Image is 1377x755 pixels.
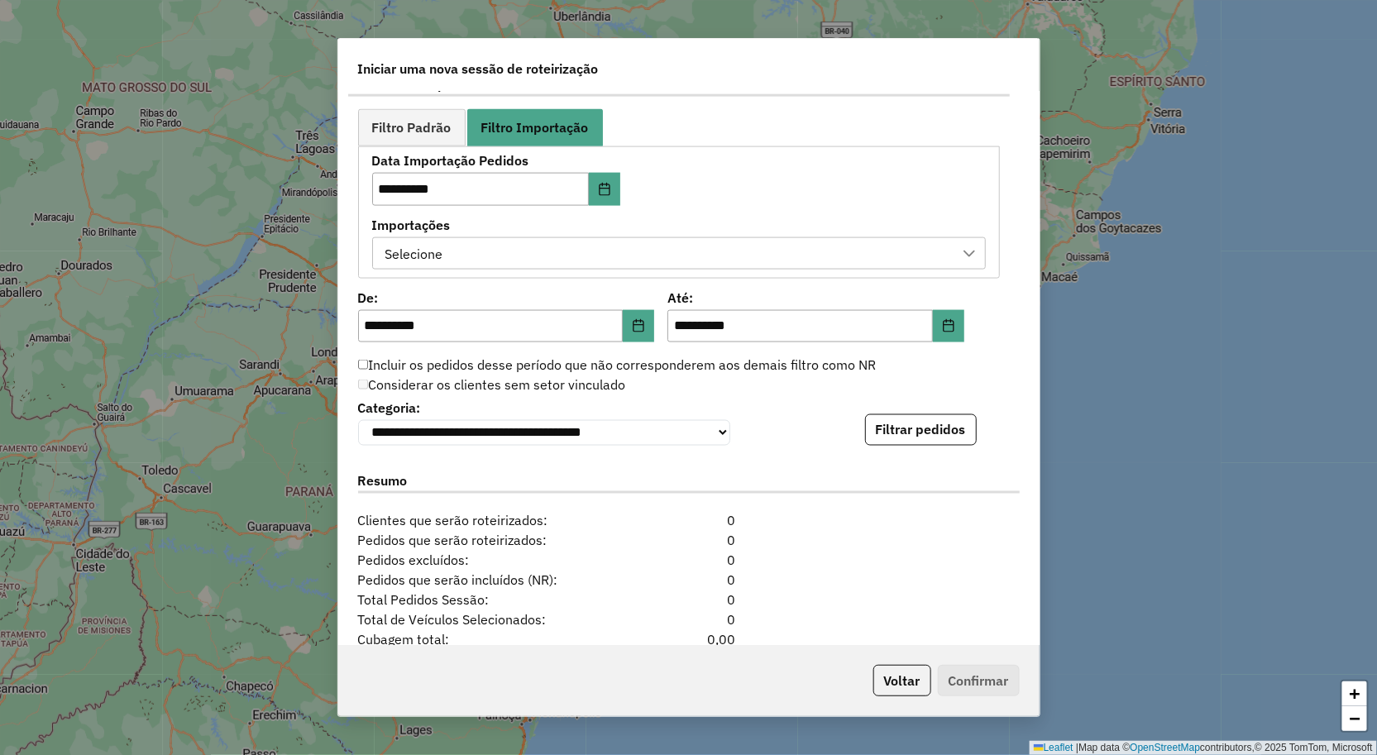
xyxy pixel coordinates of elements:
[372,121,452,134] span: Filtro Padrão
[348,511,632,531] span: Clientes que serão roteirizados:
[380,238,449,270] div: Selecione
[358,471,1020,494] label: Resumo
[492,79,673,92] span: (é necessário utilizar ao menos 1 filtro)
[1034,742,1073,753] a: Leaflet
[632,531,745,551] div: 0
[348,571,632,590] span: Pedidos que serão incluídos (NR):
[1342,681,1367,706] a: Zoom in
[632,511,745,531] div: 0
[933,310,964,343] button: Choose Date
[1350,683,1360,704] span: +
[667,288,964,308] label: Até:
[1131,742,1201,753] a: OpenStreetMap
[348,551,632,571] span: Pedidos excluídos:
[348,610,632,630] span: Total de Veículos Selecionados:
[623,310,654,343] button: Choose Date
[589,173,620,206] button: Choose Date
[632,551,745,571] div: 0
[865,414,977,446] button: Filtrar pedidos
[348,630,632,650] span: Cubagem total:
[358,375,626,394] label: Considerar os clientes sem setor vinculado
[1350,708,1360,729] span: −
[632,610,745,630] div: 0
[358,355,877,375] label: Incluir os pedidos desse período que não corresponderem aos demais filtro como NR
[632,630,745,650] div: 0,00
[632,590,745,610] div: 0
[358,59,599,79] span: Iniciar uma nova sessão de roteirização
[358,380,369,390] input: Considerar os clientes sem setor vinculado
[372,151,628,170] label: Data Importação Pedidos
[481,121,589,134] span: Filtro Importação
[632,571,745,590] div: 0
[1030,741,1377,755] div: Map data © contributors,© 2025 TomTom, Microsoft
[372,215,986,235] label: Importações
[358,398,730,418] label: Categoria:
[348,531,632,551] span: Pedidos que serão roteirizados:
[348,590,632,610] span: Total Pedidos Sessão:
[873,665,931,696] button: Voltar
[1342,706,1367,731] a: Zoom out
[358,288,655,308] label: De:
[1076,742,1078,753] span: |
[358,360,369,370] input: Incluir os pedidos desse período que não corresponderem aos demais filtro como NR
